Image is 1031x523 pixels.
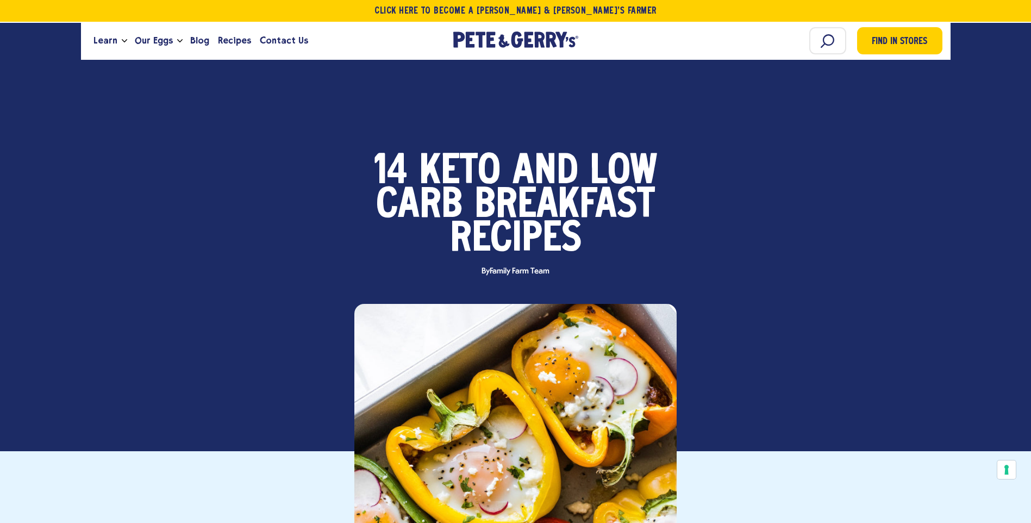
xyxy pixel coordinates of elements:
[186,26,214,55] a: Blog
[857,27,942,54] a: Find in Stores
[997,460,1016,479] button: Your consent preferences for tracking technologies
[190,34,209,47] span: Blog
[130,26,177,55] a: Our Eggs
[218,34,251,47] span: Recipes
[93,34,117,47] span: Learn
[474,189,655,223] span: Breakfast
[135,34,173,47] span: Our Eggs
[809,27,846,54] input: Search
[872,35,927,49] span: Find in Stores
[122,39,127,43] button: Open the dropdown menu for Learn
[260,34,308,47] span: Contact Us
[177,39,183,43] button: Open the dropdown menu for Our Eggs
[374,155,408,189] span: 14
[376,189,463,223] span: Carb
[255,26,313,55] a: Contact Us
[513,155,578,189] span: and
[590,155,658,189] span: Low
[450,223,582,257] span: Recipes
[420,155,501,189] span: Keto
[89,26,122,55] a: Learn
[214,26,255,55] a: Recipes
[476,267,554,276] span: By
[490,267,549,276] span: Family Farm Team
